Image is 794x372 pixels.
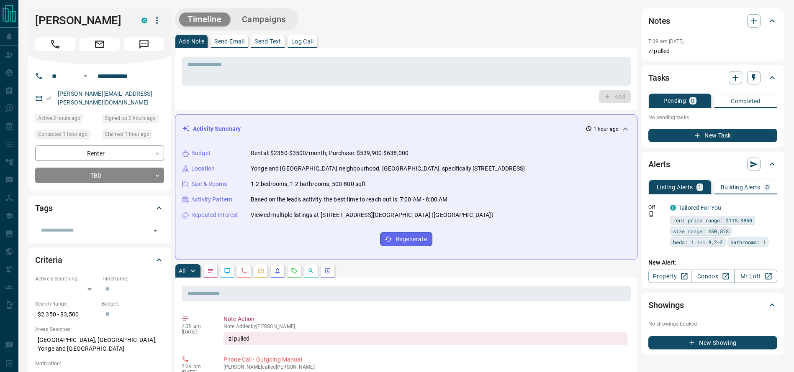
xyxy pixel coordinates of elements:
[35,275,98,283] p: Actively Searching:
[648,111,777,124] p: No pending tasks
[691,270,734,283] a: Condos
[191,195,232,204] p: Activity Pattern
[648,68,777,88] div: Tasks
[673,238,723,246] span: beds: 1.1-1.9,2-2
[38,130,87,138] span: Contacted 1 hour ago
[179,38,204,44] p: Add Note
[35,38,75,51] span: Call
[648,14,670,28] h2: Notes
[214,38,244,44] p: Send Email
[224,332,627,345] div: zl pulled
[105,114,156,122] span: Signed up 2 hours ago
[141,18,147,23] div: condos.ca
[766,184,769,190] p: 0
[224,324,627,329] p: Note Added by [PERSON_NAME]
[648,258,777,267] p: New Alert:
[730,238,766,246] span: bathrooms: 1
[648,129,777,142] button: New Task
[663,98,686,104] p: Pending
[182,323,211,329] p: 7:39 am
[35,250,164,270] div: Criteria
[182,364,211,369] p: 7:39 am
[251,195,447,204] p: Based on the lead's activity, the best time to reach out is: 7:00 AM - 8:00 AM
[657,184,693,190] p: Listing Alerts
[224,315,627,324] p: Note Action
[648,295,777,315] div: Showings
[648,11,777,31] div: Notes
[251,211,493,219] p: Viewed multiple listings at [STREET_ADDRESS][GEOGRAPHIC_DATA] ([GEOGRAPHIC_DATA])
[35,308,98,321] p: $2,350 - $3,500
[191,211,238,219] p: Repeated Interest
[648,158,670,171] h2: Alerts
[179,268,185,274] p: All
[193,125,241,133] p: Activity Summary
[35,360,164,367] p: Motivation:
[35,201,52,215] h2: Tags
[224,364,627,370] p: [PERSON_NAME] called [PERSON_NAME]
[35,333,164,356] p: [GEOGRAPHIC_DATA], [GEOGRAPHIC_DATA], Yonge and [GEOGRAPHIC_DATA]
[179,13,230,26] button: Timeline
[673,216,752,224] span: rent price range: 2115,3850
[35,300,98,308] p: Search Range:
[102,300,164,308] p: Budget:
[673,227,729,235] span: size range: 450,878
[251,149,409,158] p: Rental: $2350-$3500/month; Purchase: $539,900-$638,000
[648,38,684,44] p: 7:39 am [DATE]
[191,149,211,158] p: Budget
[731,98,761,104] p: Completed
[224,355,627,364] p: Phone Call - Outgoing Manual
[721,184,761,190] p: Building Alerts
[35,326,164,333] p: Areas Searched:
[648,336,777,349] button: New Showing
[324,268,331,274] svg: Agent Actions
[80,71,90,81] button: Open
[254,38,281,44] p: Send Text
[648,211,654,217] svg: Push Notification Only
[35,253,62,267] h2: Criteria
[102,275,164,283] p: Timeframe:
[251,180,366,189] p: 1-2 bedrooms, 1-2 bathrooms, 500-800 sqft
[191,180,227,189] p: Size & Rooms
[648,298,684,312] h2: Showings
[35,145,164,161] div: Renter
[691,98,694,104] p: 0
[291,38,313,44] p: Log Call
[224,268,231,274] svg: Lead Browsing Activity
[182,329,211,335] p: [DATE]
[257,268,264,274] svg: Emails
[648,154,777,174] div: Alerts
[102,130,164,141] div: Wed Oct 15 2025
[35,14,129,27] h1: [PERSON_NAME]
[38,114,80,122] span: Active 2 hours ago
[35,198,164,218] div: Tags
[291,268,298,274] svg: Requests
[58,90,152,106] a: [PERSON_NAME][EMAIL_ADDRESS][PERSON_NAME][DOMAIN_NAME]
[594,125,619,133] p: 1 hour ago
[149,225,161,237] button: Open
[648,47,777,56] p: zl pulled
[648,270,691,283] a: Property
[380,232,432,246] button: Regenerate
[46,95,52,101] svg: Email Verified
[251,164,525,173] p: Yonge and [GEOGRAPHIC_DATA] neighbourhood, [GEOGRAPHIC_DATA], specifically [STREET_ADDRESS]
[241,268,247,274] svg: Calls
[35,168,164,183] div: TBD
[274,268,281,274] svg: Listing Alerts
[105,130,149,138] span: Claimed 1 hour ago
[35,114,98,125] div: Wed Oct 15 2025
[207,268,214,274] svg: Notes
[234,13,294,26] button: Campaigns
[124,38,164,51] span: Message
[648,71,669,84] h2: Tasks
[734,270,777,283] a: Mr.Loft
[678,204,721,211] a: Tailored For You
[698,184,701,190] p: 1
[182,121,630,137] div: Activity Summary1 hour ago
[35,130,98,141] div: Wed Oct 15 2025
[308,268,314,274] svg: Opportunities
[80,38,120,51] span: Email
[102,114,164,125] div: Wed Oct 15 2025
[648,204,665,211] p: Off
[191,164,215,173] p: Location
[648,320,777,328] p: No showings booked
